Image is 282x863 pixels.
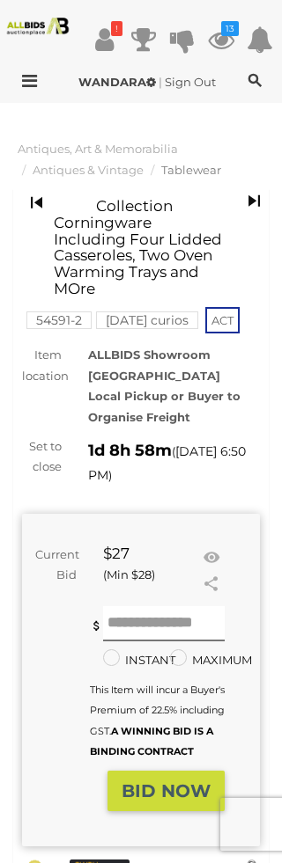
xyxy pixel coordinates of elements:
a: 13 [208,24,234,55]
a: Tablewear [161,163,221,177]
mark: [DATE] curios [96,311,198,329]
label: MAXIMUM [170,650,211,670]
span: ACT [205,307,240,333]
strong: 1d 8h 58m [88,441,172,460]
li: Watch this item [198,545,225,571]
a: ! [92,24,118,55]
span: ( ) [88,444,246,482]
a: 54591-2 [26,313,92,327]
strong: BID NOW [122,780,211,801]
strong: WANDARA [78,75,156,89]
div: Set to close [9,436,75,478]
strong: $27 [103,545,130,562]
i: ! [111,21,122,36]
strong: ALLBIDS Showroom [GEOGRAPHIC_DATA] [88,347,220,382]
a: Antiques, Art & Memorabilia [18,142,178,156]
label: INSTANT [103,650,145,670]
span: | [159,75,162,89]
mark: 54591-2 [26,311,92,329]
img: Allbids.com.au [4,18,72,35]
a: Sign Out [165,75,216,89]
i: 13 [221,21,239,36]
h1: Collection Corningware Including Four Lidded Casseroles, Two Oven Warming Trays and MOre [54,198,222,296]
span: (Min $28) [103,567,155,581]
div: Item location [9,345,75,386]
a: Antiques & Vintage [33,163,144,177]
a: [DATE] curios [96,313,198,327]
button: BID NOW [108,771,225,812]
strong: Local Pickup or Buyer to Organise Freight [88,389,241,423]
div: Current Bid [22,545,90,586]
a: WANDARA [78,75,159,89]
small: This Item will incur a Buyer's Premium of 22.5% including GST. [90,684,225,757]
b: A WINNING BID IS A BINDING CONTRACT [90,725,213,757]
